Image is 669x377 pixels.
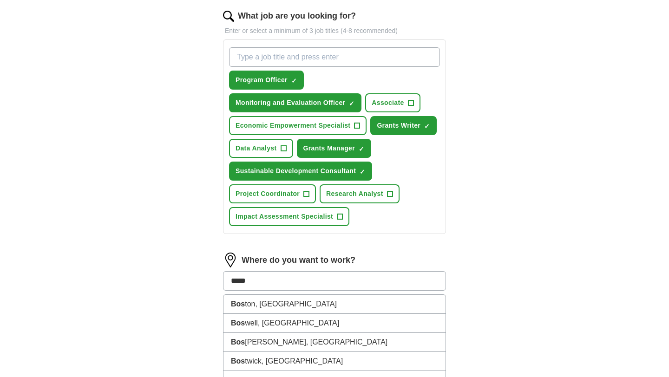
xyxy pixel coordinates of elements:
[231,338,245,346] strong: Bos
[223,26,446,36] p: Enter or select a minimum of 3 job titles (4-8 recommended)
[291,77,297,84] span: ✓
[229,47,440,67] input: Type a job title and press enter
[236,212,333,221] span: Impact Assessment Specialist
[231,357,245,365] strong: Bos
[229,93,361,112] button: Monitoring and Evaluation Officer✓
[223,253,238,267] img: location.png
[229,139,293,158] button: Data Analyst
[370,116,437,135] button: Grants Writer✓
[229,71,304,90] button: Program Officer✓
[229,162,372,181] button: Sustainable Development Consultant✓
[242,254,355,266] label: Where do you want to work?
[424,123,430,130] span: ✓
[320,184,400,203] button: Research Analyst
[236,121,350,130] span: Economic Empowerment Specialist
[360,168,365,175] span: ✓
[223,333,446,352] li: [PERSON_NAME], [GEOGRAPHIC_DATA]
[303,143,355,153] span: Grants Manager
[223,11,234,22] img: search.png
[236,189,300,199] span: Project Coordinator
[229,184,316,203] button: Project Coordinator
[236,75,288,85] span: Program Officer
[236,143,277,153] span: Data Analyst
[223,295,446,314] li: ton, [GEOGRAPHIC_DATA]
[359,145,364,153] span: ✓
[365,93,420,112] button: Associate
[236,98,345,108] span: Monitoring and Evaluation Officer
[231,319,245,327] strong: Bos
[238,10,356,22] label: What job are you looking for?
[326,189,383,199] span: Research Analyst
[223,352,446,371] li: twick, [GEOGRAPHIC_DATA]
[229,116,367,135] button: Economic Empowerment Specialist
[236,166,356,176] span: Sustainable Development Consultant
[223,314,446,333] li: well, [GEOGRAPHIC_DATA]
[372,98,404,108] span: Associate
[231,300,245,308] strong: Bos
[297,139,372,158] button: Grants Manager✓
[229,207,349,226] button: Impact Assessment Specialist
[349,100,354,107] span: ✓
[377,121,420,130] span: Grants Writer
